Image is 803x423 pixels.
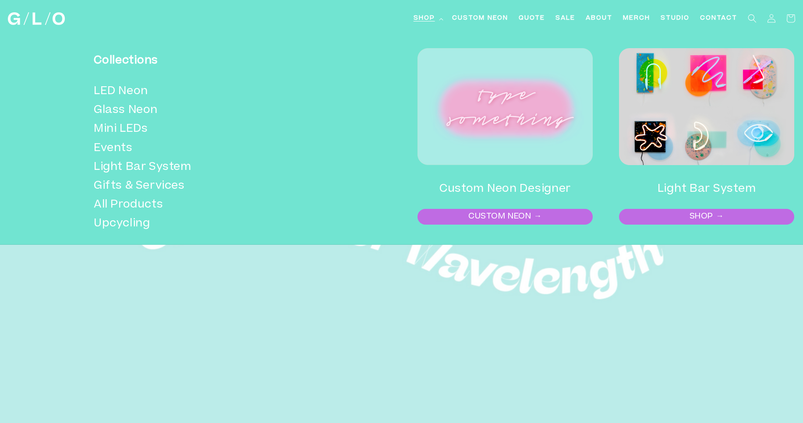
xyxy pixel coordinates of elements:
[5,9,68,28] a: GLO Studio
[619,48,794,165] img: Image 2
[94,120,315,139] a: Mini LEDs
[743,9,762,28] summary: Search
[447,9,513,28] a: Custom Neon
[513,9,550,28] a: Quote
[550,9,580,28] a: SALE
[8,12,65,25] img: GLO Studio
[417,48,593,165] img: Image 1
[414,14,435,23] span: Shop
[418,210,592,224] a: CUSTOM NEON →
[645,300,803,423] iframe: Chat Widget
[417,178,593,200] h2: Custom Neon Designer
[620,210,793,224] a: SHOP →
[94,139,315,158] a: Events
[94,158,315,177] a: Light Bar System
[695,9,743,28] a: Contact
[661,14,690,23] span: Studio
[94,215,315,233] a: Upcycling
[519,14,545,23] span: Quote
[94,82,315,101] a: LED Neon
[618,9,655,28] a: Merch
[94,196,315,215] a: All Products
[700,14,737,23] span: Contact
[586,14,612,23] span: About
[452,14,508,23] span: Custom Neon
[94,50,315,72] h3: Collections
[655,9,695,28] a: Studio
[94,177,315,196] a: Gifts & Services
[580,9,618,28] a: About
[408,9,447,28] summary: Shop
[555,14,575,23] span: SALE
[623,14,650,23] span: Merch
[94,101,315,120] a: Glass Neon
[619,178,794,200] h2: Light Bar System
